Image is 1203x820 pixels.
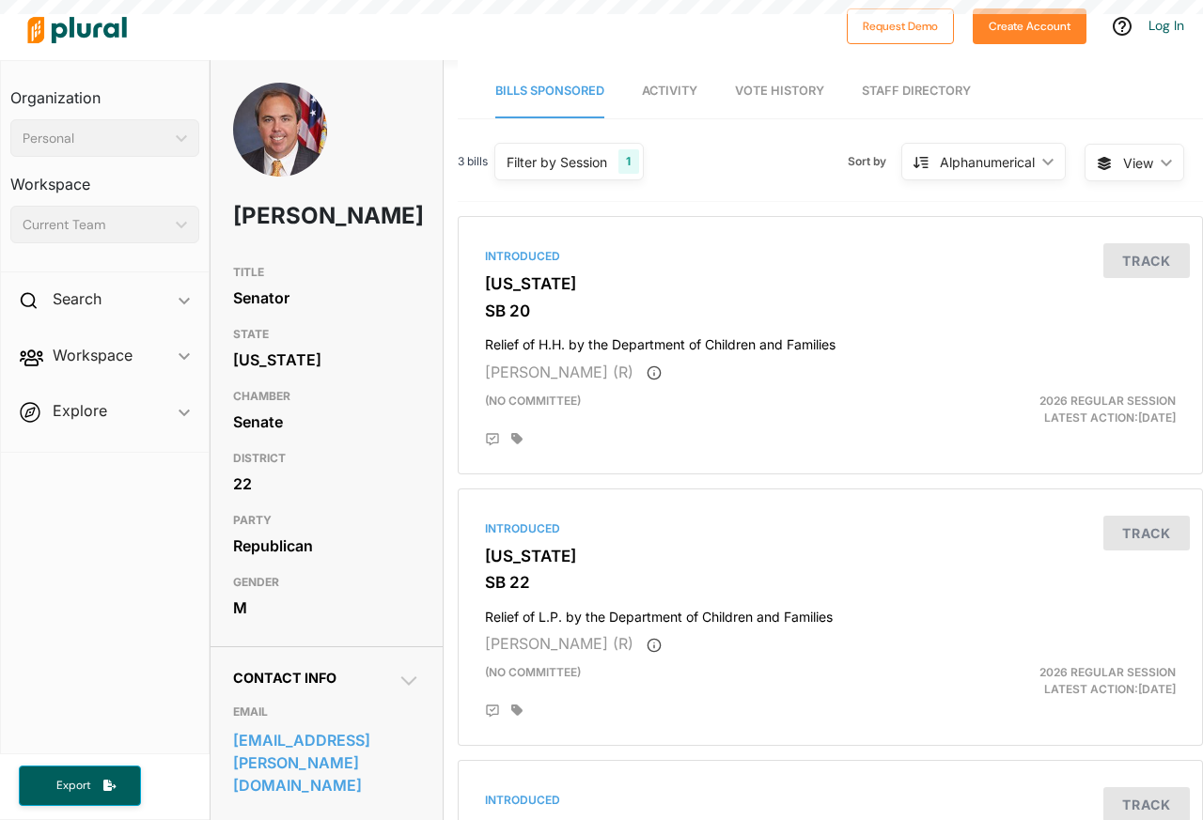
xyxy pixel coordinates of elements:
[233,284,420,312] div: Senator
[10,70,199,112] h3: Organization
[471,393,950,426] div: (no committee)
[19,766,141,806] button: Export
[23,215,168,235] div: Current Team
[848,153,901,170] span: Sort by
[471,664,950,698] div: (no committee)
[485,248,1176,265] div: Introduced
[10,157,199,198] h3: Workspace
[485,547,1176,565] h3: [US_STATE]
[485,432,500,447] div: Add Position Statement
[485,274,1176,293] h3: [US_STATE]
[642,84,697,98] span: Activity
[940,152,1035,172] div: Alphanumerical
[485,634,633,653] span: [PERSON_NAME] (R)
[495,65,604,118] a: Bills Sponsored
[511,704,523,717] div: Add tags
[233,571,420,594] h3: GENDER
[485,363,633,381] span: [PERSON_NAME] (R)
[233,83,327,208] img: Headshot of Joe Gruters
[458,153,488,170] span: 3 bills
[485,600,1176,626] h4: Relief of L.P. by the Department of Children and Families
[1103,516,1190,550] button: Track
[485,704,500,719] div: Add Position Statement
[53,288,102,309] h2: Search
[233,670,336,686] span: Contact Info
[950,664,1190,698] div: Latest Action: [DATE]
[495,84,604,98] span: Bills Sponsored
[233,188,346,244] h1: [PERSON_NAME]
[511,432,523,445] div: Add tags
[23,129,168,148] div: Personal
[485,573,1176,592] h3: SB 22
[1148,17,1184,34] a: Log In
[642,65,697,118] a: Activity
[485,520,1176,537] div: Introduced
[233,470,420,498] div: 22
[735,65,824,118] a: Vote History
[233,261,420,284] h3: TITLE
[43,778,103,794] span: Export
[847,8,954,44] button: Request Demo
[233,323,420,346] h3: STATE
[735,84,824,98] span: Vote History
[847,15,954,35] a: Request Demo
[233,509,420,532] h3: PARTY
[485,792,1176,809] div: Introduced
[1039,394,1176,408] span: 2026 Regular Session
[233,346,420,374] div: [US_STATE]
[233,447,420,470] h3: DISTRICT
[507,152,607,172] div: Filter by Session
[1039,665,1176,679] span: 2026 Regular Session
[1103,243,1190,278] button: Track
[233,726,420,799] a: [EMAIL_ADDRESS][PERSON_NAME][DOMAIN_NAME]
[233,594,420,622] div: M
[618,149,638,174] div: 1
[973,15,1086,35] a: Create Account
[973,8,1086,44] button: Create Account
[233,701,420,723] h3: EMAIL
[233,385,420,408] h3: CHAMBER
[233,532,420,560] div: Republican
[1123,153,1153,173] span: View
[950,393,1190,426] div: Latest Action: [DATE]
[485,328,1176,353] h4: Relief of H.H. by the Department of Children and Families
[485,302,1176,320] h3: SB 20
[233,408,420,436] div: Senate
[862,65,971,118] a: Staff Directory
